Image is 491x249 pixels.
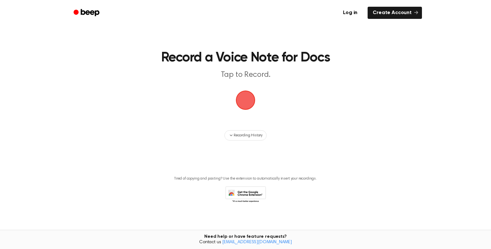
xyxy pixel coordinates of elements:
[82,51,409,65] h1: Record a Voice Note for Docs
[69,7,105,19] a: Beep
[236,91,255,110] img: Beep Logo
[174,176,317,181] p: Tired of copying and pasting? Use the extension to automatically insert your recordings.
[234,133,262,138] span: Recording History
[224,130,267,141] button: Recording History
[222,240,292,245] a: [EMAIL_ADDRESS][DOMAIN_NAME]
[337,5,364,20] a: Log in
[4,240,487,245] span: Contact us
[123,70,368,80] p: Tap to Record.
[368,7,422,19] a: Create Account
